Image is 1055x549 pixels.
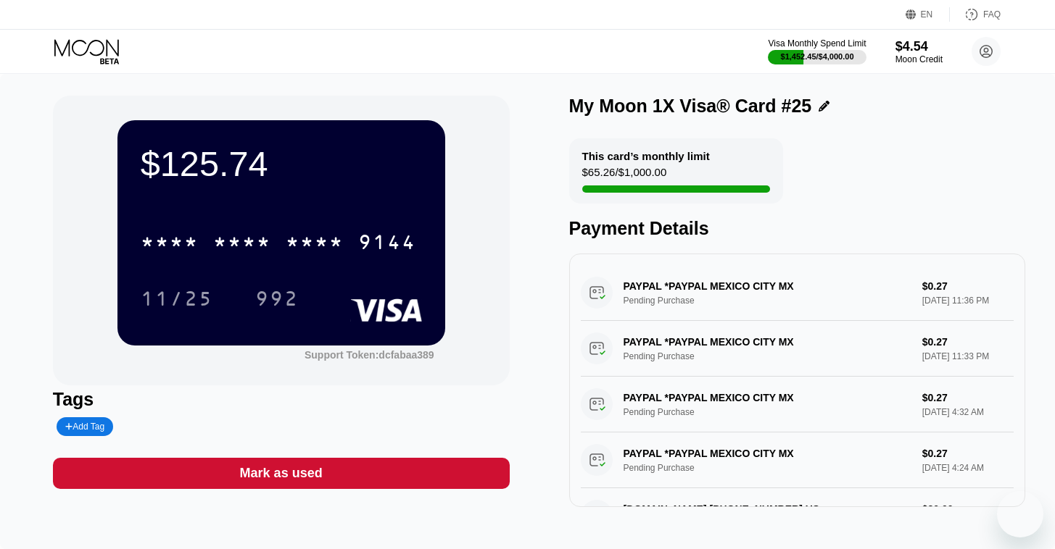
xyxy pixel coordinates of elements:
div: $65.26 / $1,000.00 [582,166,667,185]
div: $4.54Moon Credit [895,39,943,64]
div: FAQ [950,7,1001,22]
div: My Moon 1X Visa® Card #25 [569,96,812,117]
iframe: Button to launch messaging window, 1 unread message [997,491,1043,537]
div: Visa Monthly Spend Limit [768,38,866,49]
div: FAQ [983,9,1001,20]
div: $125.74 [141,143,422,184]
div: EN [921,9,933,20]
div: 11/25 [130,280,224,317]
div: 9144 [358,232,416,256]
div: $1,452.45 / $4,000.00 [781,52,854,61]
div: 992 [244,280,310,317]
div: Support Token: dcfabaa389 [305,349,434,361]
div: Moon Credit [895,54,943,64]
div: 992 [255,289,299,312]
iframe: Number of unread messages [1017,488,1046,503]
div: Mark as used [53,458,510,489]
div: EN [906,7,950,22]
div: Visa Monthly Spend Limit$1,452.45/$4,000.00 [768,38,866,64]
div: Tags [53,389,510,410]
div: $4.54 [895,39,943,54]
div: Mark as used [240,465,323,482]
div: Support Token:dcfabaa389 [305,349,434,361]
div: 11/25 [141,289,213,312]
div: Add Tag [57,417,113,436]
div: Add Tag [65,422,104,432]
div: Payment Details [569,218,1026,239]
div: This card’s monthly limit [582,150,710,162]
